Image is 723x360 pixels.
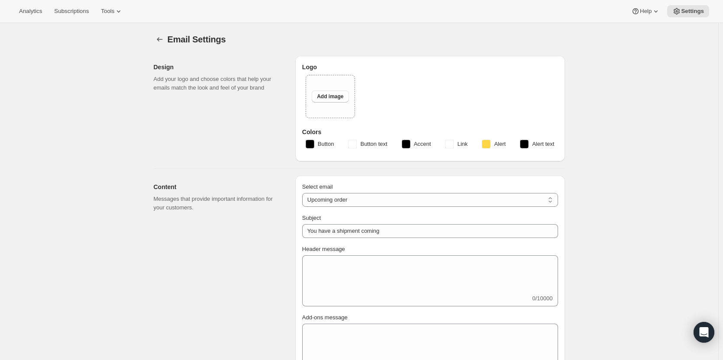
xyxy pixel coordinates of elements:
button: Tools [96,5,128,17]
h2: Content [154,183,281,191]
h3: Colors [302,128,558,136]
span: Help [640,8,652,15]
span: Button [318,140,334,148]
button: Button [300,137,339,151]
span: Select email [302,183,333,190]
span: Accent [414,140,431,148]
span: Tools [101,8,114,15]
button: Analytics [14,5,47,17]
button: Add image [312,90,349,103]
span: Add-ons message [302,314,348,321]
p: Messages that provide important information for your customers. [154,195,281,212]
button: Alert text [515,137,559,151]
button: Subscriptions [49,5,94,17]
div: Open Intercom Messenger [694,322,714,343]
button: Settings [667,5,709,17]
span: Header message [302,246,345,252]
button: Button text [343,137,392,151]
h3: Logo [302,63,558,71]
span: Email Settings [168,35,226,44]
button: Link [440,137,473,151]
span: Button text [360,140,387,148]
button: Settings [154,33,166,45]
button: Alert [477,137,511,151]
p: Add your logo and choose colors that help your emails match the look and feel of your brand [154,75,281,92]
span: Subscriptions [54,8,89,15]
span: Add image [317,93,343,100]
span: Subject [302,215,321,221]
span: Link [457,140,468,148]
span: Settings [681,8,704,15]
h2: Design [154,63,281,71]
span: Alert [494,140,506,148]
button: Accent [397,137,436,151]
span: Analytics [19,8,42,15]
span: Alert text [532,140,554,148]
button: Help [626,5,665,17]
